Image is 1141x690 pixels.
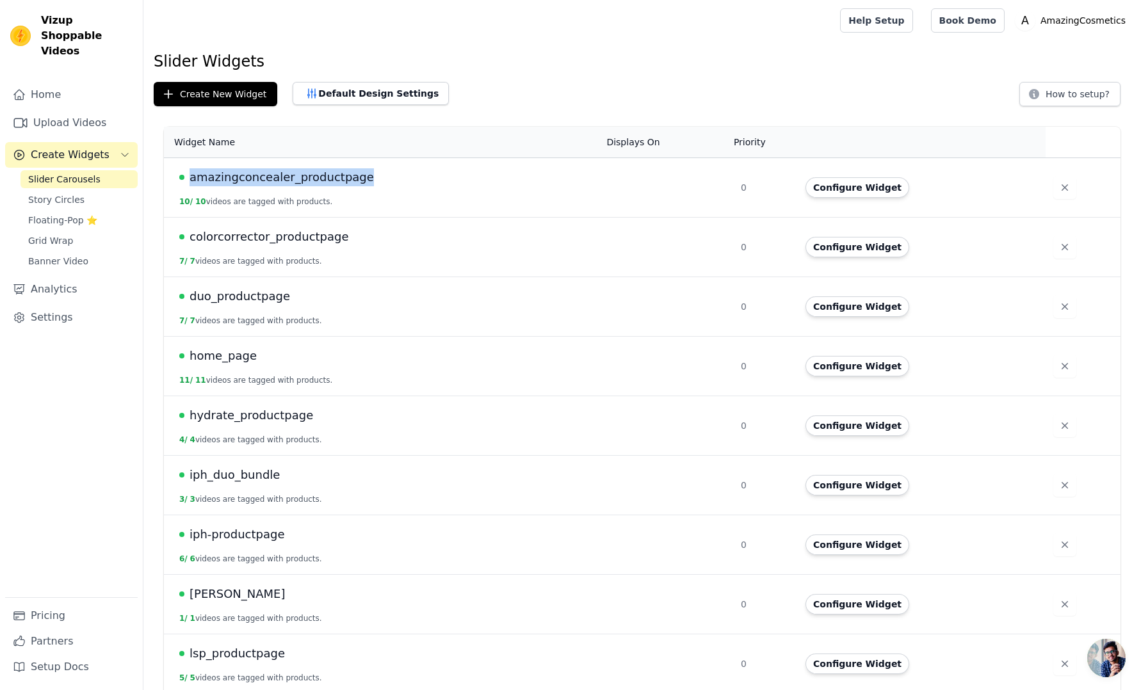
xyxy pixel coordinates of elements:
span: 4 [190,435,195,444]
a: Home [5,82,138,108]
td: 0 [733,456,798,515]
th: Priority [733,127,798,158]
span: hydrate_productpage [190,406,313,424]
span: Live Published [179,413,184,418]
button: Delete widget [1053,593,1076,616]
button: Configure Widget [805,594,909,614]
span: 1 / [179,614,188,623]
button: 5/ 5videos are tagged with products. [179,673,322,683]
button: 7/ 7videos are tagged with products. [179,316,322,326]
span: 5 [190,673,195,682]
td: 0 [733,575,798,634]
span: Banner Video [28,255,88,268]
span: Live Published [179,651,184,656]
button: Configure Widget [805,237,909,257]
span: 7 [190,257,195,266]
button: 6/ 6videos are tagged with products. [179,554,322,564]
span: 7 / [179,316,188,325]
text: A [1021,14,1029,27]
span: lsp_productpage [190,645,285,662]
button: Configure Widget [805,534,909,555]
span: 7 [190,316,195,325]
span: duo_productpage [190,287,290,305]
button: Delete widget [1053,295,1076,318]
th: Widget Name [164,127,599,158]
a: Slider Carousels [20,170,138,188]
a: Help Setup [840,8,912,33]
span: [PERSON_NAME] [190,585,286,603]
td: 0 [733,277,798,337]
td: 0 [733,337,798,396]
p: AmazingCosmetics [1035,9,1131,32]
button: Delete widget [1053,652,1076,675]
button: Configure Widget [805,475,909,495]
button: Default Design Settings [293,82,449,105]
td: 0 [733,396,798,456]
span: Live Published [179,234,184,239]
button: Delete widget [1053,236,1076,259]
a: Grid Wrap [20,232,138,250]
span: 3 [190,495,195,504]
a: Setup Docs [5,654,138,680]
button: 7/ 7videos are tagged with products. [179,256,322,266]
button: How to setup? [1019,82,1121,106]
span: Vizup Shoppable Videos [41,13,133,59]
a: Partners [5,629,138,654]
span: 7 / [179,257,188,266]
span: Live Published [179,532,184,537]
a: Pricing [5,603,138,629]
a: Story Circles [20,191,138,209]
span: Grid Wrap [28,234,73,247]
span: 6 [190,554,195,563]
span: Live Published [179,175,184,180]
button: 3/ 3videos are tagged with products. [179,494,322,504]
img: Vizup [10,26,31,46]
button: Delete widget [1053,414,1076,437]
td: 0 [733,515,798,575]
span: iph_duo_bundle [190,466,280,484]
button: Delete widget [1053,176,1076,199]
span: 10 [195,197,206,206]
button: Create New Widget [154,82,277,106]
span: 11 / [179,376,193,385]
button: Configure Widget [805,356,909,376]
span: 1 [190,614,195,623]
button: A AmazingCosmetics [1015,9,1131,32]
span: Story Circles [28,193,85,206]
span: Live Published [179,472,184,477]
span: 11 [195,376,206,385]
a: Open chat [1087,639,1126,677]
button: 1/ 1videos are tagged with products. [179,613,322,623]
span: home_page [190,347,257,365]
button: 4/ 4videos are tagged with products. [179,435,322,445]
span: 10 / [179,197,193,206]
td: 0 [733,158,798,218]
th: Displays On [599,127,732,158]
button: Configure Widget [805,296,909,317]
button: Configure Widget [805,415,909,436]
a: Upload Videos [5,110,138,136]
a: Book Demo [931,8,1005,33]
span: Floating-Pop ⭐ [28,214,97,227]
span: Slider Carousels [28,173,101,186]
h1: Slider Widgets [154,51,1131,72]
span: 3 / [179,495,188,504]
button: 10/ 10videos are tagged with products. [179,197,332,207]
a: How to setup? [1019,91,1121,103]
span: Live Published [179,353,184,358]
a: Analytics [5,277,138,302]
span: iph-productpage [190,526,285,543]
span: 5 / [179,673,188,682]
button: Delete widget [1053,355,1076,378]
button: Delete widget [1053,474,1076,497]
span: 4 / [179,435,188,444]
td: 0 [733,218,798,277]
span: Live Published [179,591,184,597]
button: Configure Widget [805,654,909,674]
button: Configure Widget [805,177,909,198]
button: Delete widget [1053,533,1076,556]
span: 6 / [179,554,188,563]
a: Settings [5,305,138,330]
a: Floating-Pop ⭐ [20,211,138,229]
span: Live Published [179,294,184,299]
